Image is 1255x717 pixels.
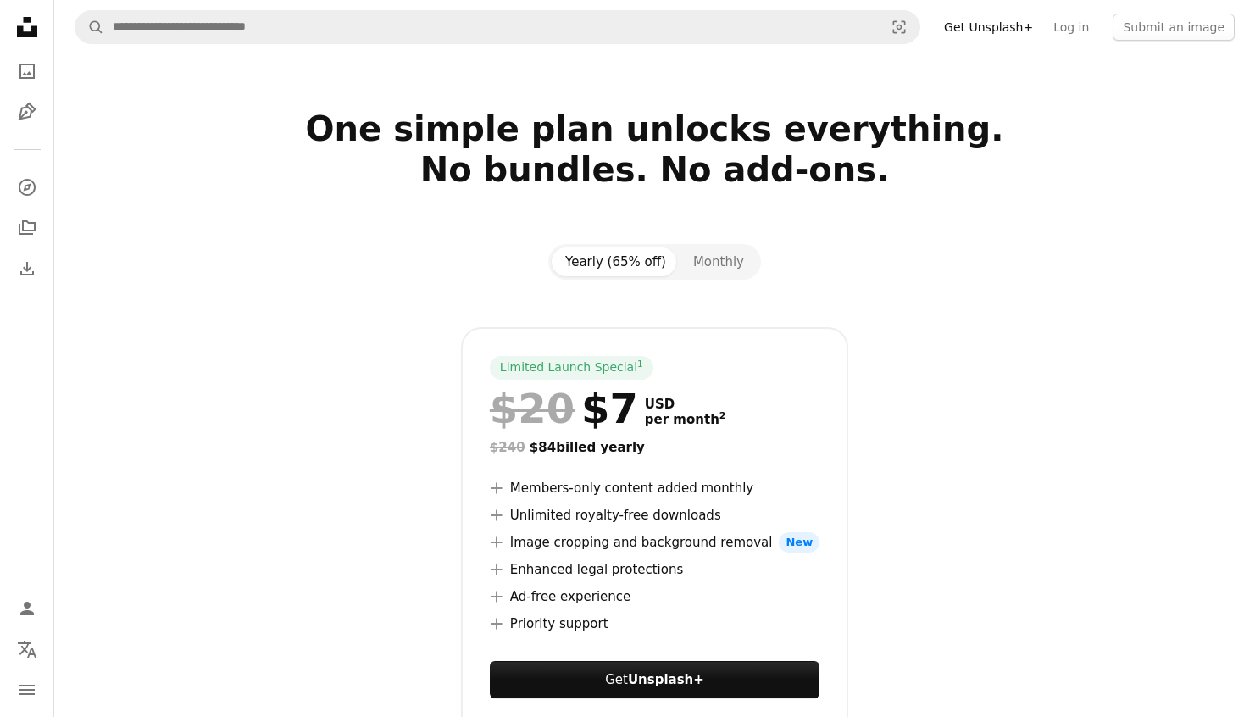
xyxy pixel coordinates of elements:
[879,11,919,43] button: Visual search
[490,386,575,431] span: $20
[10,252,44,286] a: Download History
[75,11,104,43] button: Search Unsplash
[10,10,44,47] a: Home — Unsplash
[645,412,726,427] span: per month
[490,440,525,455] span: $240
[934,14,1043,41] a: Get Unsplash+
[552,247,680,276] button: Yearly (65% off)
[637,358,643,369] sup: 1
[645,397,726,412] span: USD
[10,211,44,245] a: Collections
[680,247,758,276] button: Monthly
[10,673,44,707] button: Menu
[490,356,653,380] div: Limited Launch Special
[490,437,819,458] div: $84 billed yearly
[628,672,704,687] strong: Unsplash+
[490,559,819,580] li: Enhanced legal protections
[1043,14,1099,41] a: Log in
[779,532,819,553] span: New
[109,108,1201,231] h2: One simple plan unlocks everything. No bundles. No add-ons.
[10,632,44,666] button: Language
[490,614,819,634] li: Priority support
[634,359,647,376] a: 1
[719,410,726,421] sup: 2
[490,532,819,553] li: Image cropping and background removal
[1113,14,1235,41] button: Submit an image
[490,586,819,607] li: Ad-free experience
[490,505,819,525] li: Unlimited royalty-free downloads
[10,170,44,204] a: Explore
[75,10,920,44] form: Find visuals sitewide
[490,386,638,431] div: $7
[716,412,730,427] a: 2
[490,478,819,498] li: Members-only content added monthly
[10,95,44,129] a: Illustrations
[10,54,44,88] a: Photos
[10,592,44,625] a: Log in / Sign up
[490,661,819,698] button: GetUnsplash+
